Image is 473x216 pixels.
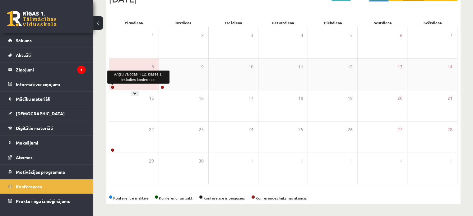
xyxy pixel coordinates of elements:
span: 16 [199,95,204,102]
span: Proktoringa izmēģinājums [16,198,70,204]
a: Ziņojumi1 [8,62,86,77]
span: 18 [298,95,303,102]
a: Aktuāli [8,48,86,62]
a: Sākums [8,33,86,48]
a: Proktoringa izmēģinājums [8,194,86,208]
span: 4 [300,32,303,39]
div: Otrdiena [159,18,208,27]
span: 27 [397,126,402,133]
span: 15 [149,95,154,102]
span: Konferences [16,184,42,189]
span: 4 [400,158,402,164]
span: 2 [201,32,204,39]
span: 9 [201,63,204,70]
a: Informatīvie ziņojumi [8,77,86,91]
span: 17 [248,95,253,102]
span: 23 [199,126,204,133]
i: 1 [77,66,86,74]
span: 1 [251,158,253,164]
span: [DEMOGRAPHIC_DATA] [16,111,65,116]
div: Konference ir aktīva Konferenci var sākt Konference ir beigusies Konferences laiks nav atnācis [109,195,457,201]
span: 19 [348,95,353,102]
a: Digitālie materiāli [8,121,86,135]
span: 13 [397,63,402,70]
span: Atzīmes [16,154,33,160]
a: Mācību materiāli [8,92,86,106]
span: 8 [151,63,154,70]
span: 25 [298,126,303,133]
a: Konferences [8,179,86,194]
span: 6 [400,32,402,39]
legend: Ziņojumi [16,62,86,77]
span: 3 [251,32,253,39]
span: 7 [450,32,452,39]
span: 10 [248,63,253,70]
div: Ceturtdiena [258,18,308,27]
span: Digitālie materiāli [16,125,53,131]
span: 14 [447,63,452,70]
span: 30 [199,158,204,164]
a: Atzīmes [8,150,86,164]
span: 12 [348,63,353,70]
span: 21 [447,95,452,102]
span: Mācību materiāli [16,96,50,102]
div: Svētdiena [408,18,457,27]
span: 24 [248,126,253,133]
span: 22 [149,126,154,133]
div: Piekdiena [308,18,358,27]
span: 28 [447,126,452,133]
span: 11 [298,63,303,70]
span: Motivācijas programma [16,169,65,175]
span: 1 [151,32,154,39]
div: Pirmdiena [109,18,159,27]
span: 5 [450,158,452,164]
a: Rīgas 1. Tālmācības vidusskola [7,11,57,26]
a: Motivācijas programma [8,165,86,179]
div: Sestdiena [358,18,408,27]
legend: Informatīvie ziņojumi [16,77,86,91]
span: 3 [350,158,353,164]
div: Angļu valodas II 12. klases 1. ieskaites konference [107,71,169,84]
a: Maksājumi [8,136,86,150]
span: Sākums [16,38,32,43]
span: 5 [350,32,353,39]
span: 29 [149,158,154,164]
span: 2 [300,158,303,164]
a: [DEMOGRAPHIC_DATA] [8,106,86,121]
div: Trešdiena [208,18,258,27]
span: 26 [348,126,353,133]
span: 20 [397,95,402,102]
span: Aktuāli [16,52,31,58]
legend: Maksājumi [16,136,86,150]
